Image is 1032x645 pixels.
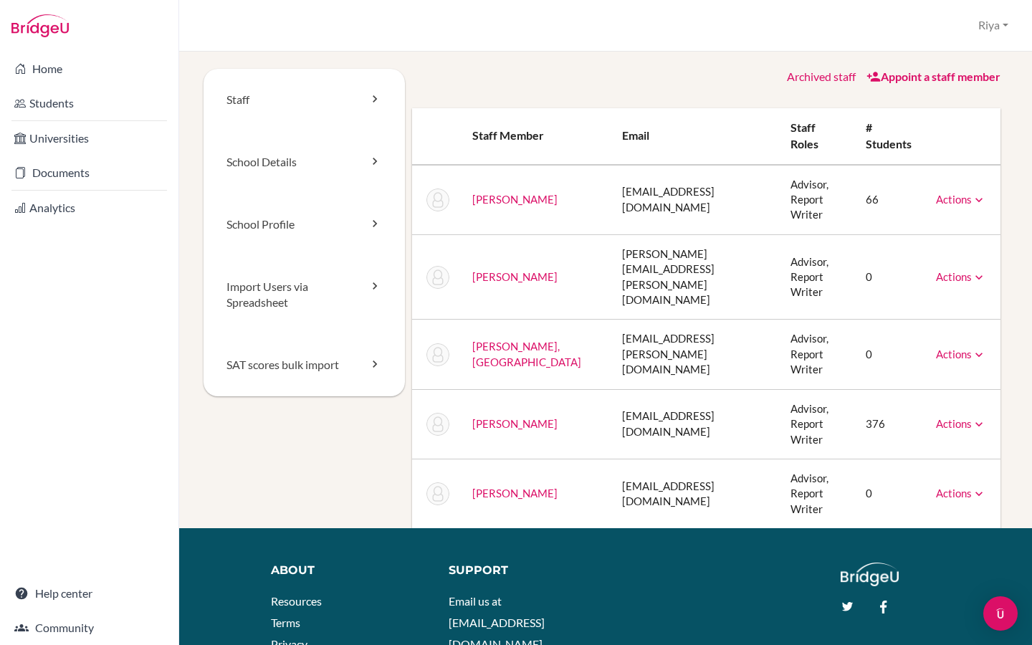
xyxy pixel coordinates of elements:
[936,487,986,500] a: Actions
[854,234,924,320] td: 0
[936,270,986,283] a: Actions
[936,348,986,360] a: Actions
[787,70,856,83] a: Archived staff
[204,69,405,131] a: Staff
[426,343,449,366] img: Nackshadyra Espinoza
[779,234,854,320] td: Advisor, Report Writer
[936,193,986,206] a: Actions
[3,193,176,222] a: Analytics
[611,389,779,459] td: [EMAIL_ADDRESS][DOMAIN_NAME]
[472,193,558,206] a: [PERSON_NAME]
[461,108,611,165] th: Staff member
[11,14,69,37] img: Bridge-U
[204,131,405,193] a: School Details
[779,108,854,165] th: Staff roles
[426,413,449,436] img: Julie Falbo
[204,193,405,256] a: School Profile
[3,54,176,83] a: Home
[472,417,558,430] a: [PERSON_NAME]
[983,596,1018,631] div: Open Intercom Messenger
[472,270,558,283] a: [PERSON_NAME]
[449,563,595,579] div: Support
[611,459,779,529] td: [EMAIL_ADDRESS][DOMAIN_NAME]
[854,459,924,529] td: 0
[472,340,581,368] a: [PERSON_NAME], [GEOGRAPHIC_DATA]
[841,563,899,586] img: logo_white@2x-f4f0deed5e89b7ecb1c2cc34c3e3d731f90f0f143d5ea2071677605dd97b5244.png
[936,417,986,430] a: Actions
[854,165,924,235] td: 66
[611,234,779,320] td: [PERSON_NAME][EMAIL_ADDRESS][PERSON_NAME][DOMAIN_NAME]
[204,334,405,396] a: SAT scores bulk import
[3,158,176,187] a: Documents
[611,165,779,235] td: [EMAIL_ADDRESS][DOMAIN_NAME]
[472,487,558,500] a: [PERSON_NAME]
[779,320,854,389] td: Advisor, Report Writer
[426,266,449,289] img: Susan Clancy
[854,108,924,165] th: # students
[779,389,854,459] td: Advisor, Report Writer
[3,613,176,642] a: Community
[779,165,854,235] td: Advisor, Report Writer
[426,482,449,505] img: Rachael Smith-Vaughan
[779,459,854,529] td: Advisor, Report Writer
[3,124,176,153] a: Universities
[271,563,428,579] div: About
[271,594,322,608] a: Resources
[3,579,176,608] a: Help center
[854,389,924,459] td: 376
[3,89,176,118] a: Students
[611,320,779,389] td: [EMAIL_ADDRESS][PERSON_NAME][DOMAIN_NAME]
[854,320,924,389] td: 0
[271,616,300,629] a: Terms
[426,188,449,211] img: Karina Chamorro
[204,256,405,335] a: Import Users via Spreadsheet
[972,12,1015,39] button: Riya
[611,108,779,165] th: Email
[866,70,1000,83] a: Appoint a staff member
